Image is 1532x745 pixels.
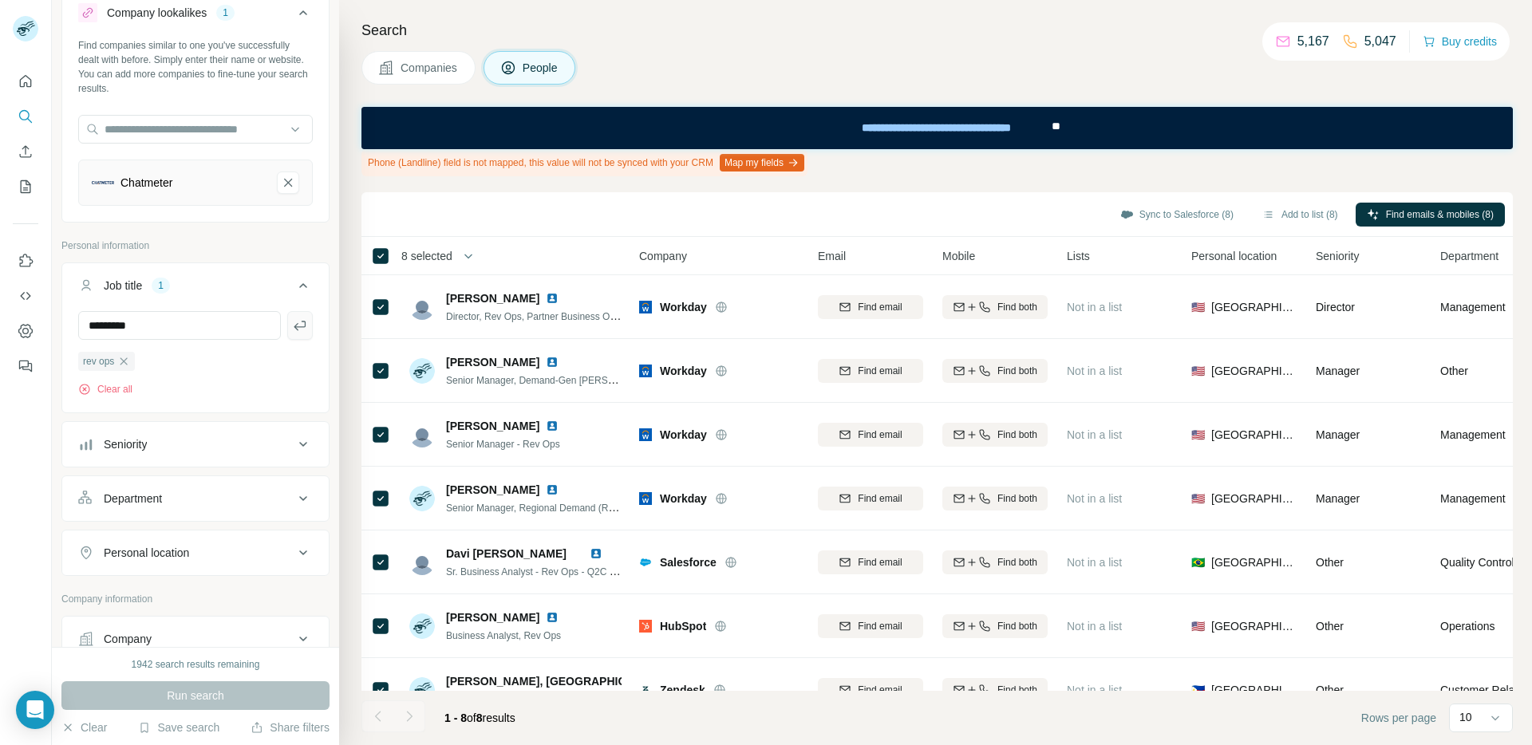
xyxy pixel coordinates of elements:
span: [GEOGRAPHIC_DATA] [1211,427,1297,443]
div: Job title [104,278,142,294]
button: Clear all [78,382,132,396]
span: Sr. Business Analyst - Rev Ops - Q2C Strategy & Ops [446,565,674,577]
span: Not in a list [1067,684,1122,696]
span: [PERSON_NAME], [GEOGRAPHIC_DATA] [446,673,665,689]
button: Find email [818,678,923,702]
span: [GEOGRAPHIC_DATA] [1211,682,1297,698]
span: 8 selected [401,248,452,264]
span: [GEOGRAPHIC_DATA] [1211,618,1297,634]
div: 1 [216,6,235,20]
img: Avatar [409,358,435,384]
img: Avatar [409,294,435,320]
span: Management [1440,491,1506,507]
img: Logo of Workday [639,365,652,377]
button: Share filters [251,719,330,735]
span: Find email [858,619,902,633]
span: Not in a list [1067,428,1122,441]
img: LinkedIn logo [546,611,559,624]
span: Business Analyst, Rev Ops [446,630,561,641]
span: 🇺🇸 [1191,491,1205,507]
span: Senior Manager - Rev Ops [446,439,560,450]
span: rev ops [83,354,114,369]
button: Find both [942,678,1048,702]
span: Find email [858,428,902,442]
div: Open Intercom Messenger [16,691,54,729]
button: Find both [942,423,1048,447]
span: Find email [858,300,902,314]
span: Other [1316,684,1344,696]
span: Workday [660,427,707,443]
button: Quick start [13,67,38,96]
span: 🇺🇸 [1191,427,1205,443]
button: Clear [61,719,107,735]
span: Other [1316,620,1344,633]
span: Senior Manager, Regional Demand (Rev Ops) [446,501,642,514]
button: Find emails & mobiles (8) [1356,203,1505,227]
span: HubSpot [660,618,706,634]
h4: Search [361,19,1513,41]
div: 1942 search results remaining [132,657,260,672]
span: 🇵🇭 [1191,682,1205,698]
div: 1 [152,278,170,293]
span: Find both [997,428,1037,442]
span: [GEOGRAPHIC_DATA] [1211,299,1297,315]
button: Use Surfe on LinkedIn [13,246,38,275]
span: Find both [997,491,1037,506]
img: Logo of Workday [639,492,652,505]
div: Seniority [104,436,147,452]
span: Other [1440,363,1468,379]
span: People [523,60,559,76]
span: Find email [858,364,902,378]
button: Find email [818,614,923,638]
span: Director [1316,301,1355,313]
div: Company lookalikes [107,5,207,21]
button: Find email [818,359,923,383]
span: Workday [660,363,707,379]
span: Find email [858,555,902,570]
button: Find both [942,550,1048,574]
span: results [444,711,515,724]
img: Logo of HubSpot [639,620,652,633]
p: 5,047 [1364,32,1396,51]
span: Salesforce [660,554,717,570]
span: Other [1316,556,1344,569]
div: Find companies similar to one you've successfully dealt with before. Simply enter their name or w... [78,38,313,96]
span: Operations [1440,618,1494,634]
span: [PERSON_NAME] [446,609,539,625]
span: Quality Control [1440,554,1514,570]
span: Company [639,248,687,264]
span: Find both [997,619,1037,633]
img: Avatar [409,613,435,639]
img: LinkedIn logo [546,483,559,496]
span: Senior Manager, Demand-Gen [PERSON_NAME], Rev Ops [446,373,701,386]
button: Find email [818,487,923,510]
span: Mobile [942,248,975,264]
img: Logo of Zendesk [639,684,652,696]
span: Email [818,248,846,264]
span: Not in a list [1067,301,1122,313]
p: 5,167 [1297,32,1329,51]
span: Management [1440,427,1506,443]
img: LinkedIn logo [590,547,602,560]
button: Find both [942,614,1048,638]
span: Davi [PERSON_NAME] [446,547,567,560]
iframe: Banner [361,107,1513,149]
span: Manager [1316,365,1360,377]
span: 🇺🇸 [1191,299,1205,315]
span: Not in a list [1067,556,1122,569]
span: Companies [401,60,459,76]
button: Chatmeter-remove-button [277,171,299,194]
button: Find email [818,550,923,574]
p: Personal information [61,238,330,253]
button: Save search [138,719,219,735]
button: Job title1 [62,266,329,311]
img: Logo of Salesforce [639,556,652,569]
span: Manager [1316,492,1360,505]
span: [GEOGRAPHIC_DATA] [1211,554,1297,570]
button: Add to list (8) [1251,203,1349,227]
img: LinkedIn logo [546,356,559,369]
div: Personal location [104,545,189,561]
span: Not in a list [1067,365,1122,377]
button: Search [13,102,38,131]
button: Sync to Salesforce (8) [1109,203,1245,227]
